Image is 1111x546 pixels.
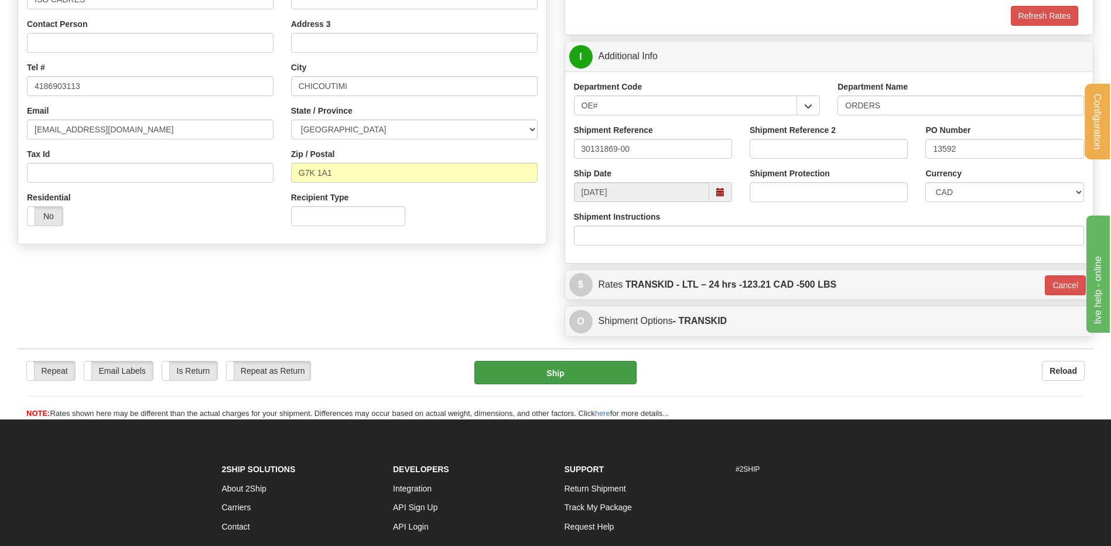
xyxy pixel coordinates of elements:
[27,105,49,117] label: Email
[574,95,798,115] input: Please select
[565,503,632,512] a: Track My Package
[569,309,1089,333] a: OShipment Options- TRANSKID
[925,168,961,179] label: Currency
[673,316,727,326] strong: - TRANSKID
[569,310,593,333] span: O
[750,124,836,136] label: Shipment Reference 2
[1084,213,1110,333] iframe: chat widget
[222,484,266,493] a: About 2Ship
[569,273,593,296] span: $
[28,207,63,226] label: No
[393,522,429,531] a: API Login
[26,409,50,418] span: NOTE:
[27,148,50,160] label: Tax Id
[742,279,799,289] span: 123.21 CAD -
[291,62,306,73] label: City
[222,522,250,531] a: Contact
[574,81,642,93] label: Department Code
[837,81,908,93] label: Department Name
[27,62,45,73] label: Tel #
[1050,366,1077,376] b: Reload
[565,484,626,493] a: Return Shipment
[569,273,1037,297] a: $Rates TRANSKID - LTL – 24 hrs -123.21 CAD -500 LBS
[750,168,830,179] label: Shipment Protection
[569,45,593,69] span: I
[736,466,890,473] h6: #2SHIP
[393,503,437,512] a: API Sign Up
[291,18,331,30] label: Address 3
[595,409,610,418] a: here
[574,124,653,136] label: Shipment Reference
[291,105,353,117] label: State / Province
[393,465,449,474] strong: Developers
[291,148,335,160] label: Zip / Postal
[9,7,108,21] div: live help - online
[27,18,87,30] label: Contact Person
[474,361,636,384] button: Ship
[222,465,296,474] strong: 2Ship Solutions
[565,522,614,531] a: Request Help
[393,484,432,493] a: Integration
[1011,6,1078,26] button: Refresh Rates
[574,168,612,179] label: Ship Date
[291,192,349,203] label: Recipient Type
[27,361,75,380] label: Repeat
[27,192,71,203] label: Residential
[625,273,836,296] label: TRANSKID - LTL – 24 hrs - 500 LBS
[84,361,153,380] label: Email Labels
[18,408,1093,419] div: Rates shown here may be different than the actual charges for your shipment. Differences may occu...
[565,465,604,474] strong: Support
[1045,275,1086,295] button: Cancel
[227,361,310,380] label: Repeat as Return
[925,124,970,136] label: PO Number
[574,211,661,223] label: Shipment Instructions
[1042,361,1085,381] button: Reload
[162,361,217,380] label: Is Return
[222,503,251,512] a: Carriers
[1085,84,1110,159] button: Configuration
[569,45,1089,69] a: IAdditional Info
